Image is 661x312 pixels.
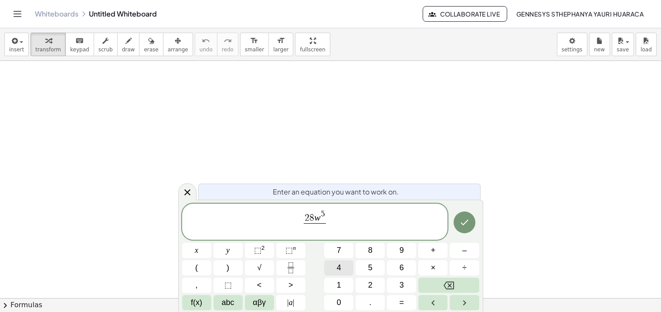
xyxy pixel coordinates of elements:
button: 4 [324,260,353,275]
span: > [288,279,293,291]
i: format_size [277,36,285,46]
span: x [195,245,198,256]
button: Left arrow [418,295,447,310]
button: 6 [387,260,416,275]
button: load [636,33,657,56]
button: 1 [324,278,353,293]
button: Divide [450,260,479,275]
span: 5 [368,262,373,274]
button: ( [182,260,211,275]
button: 3 [387,278,416,293]
span: √ [257,262,261,274]
button: fullscreen [295,33,330,56]
span: = [400,297,404,309]
button: Times [418,260,447,275]
span: ( [195,262,198,274]
button: 5 [356,260,385,275]
span: ⬚ [254,246,261,255]
sup: n [293,245,296,251]
button: Squared [245,243,274,258]
button: Superscript [276,243,305,258]
span: redo [222,47,234,53]
span: 9 [400,245,404,256]
button: ) [214,260,243,275]
button: Less than [245,278,274,293]
span: f(x) [191,297,202,309]
button: insert [4,33,29,56]
button: Minus [450,243,479,258]
i: format_size [250,36,258,46]
button: y [214,243,243,258]
span: < [257,279,262,291]
button: new [589,33,610,56]
button: draw [117,33,140,56]
span: erase [144,47,158,53]
button: save [612,33,634,56]
button: Right arrow [450,295,479,310]
button: 9 [387,243,416,258]
button: format_sizesmaller [240,33,269,56]
span: ÷ [462,262,467,274]
span: settings [562,47,583,53]
span: insert [9,47,24,53]
span: 2 [305,214,309,223]
span: draw [122,47,135,53]
button: x [182,243,211,258]
button: Fraction [276,260,305,275]
span: smaller [245,47,264,53]
span: 2 [368,279,373,291]
button: format_sizelarger [268,33,293,56]
button: Toggle navigation [10,7,24,21]
span: Enter an equation you want to work on. [273,187,399,197]
button: Placeholder [214,278,243,293]
button: Greater than [276,278,305,293]
i: undo [202,36,210,46]
span: keypad [70,47,89,53]
button: keyboardkeypad [65,33,94,56]
button: Backspace [418,278,479,293]
span: | [293,298,295,307]
span: – [462,245,467,256]
span: , [196,279,198,291]
span: . [369,297,371,309]
span: scrub [98,47,113,53]
button: 2 [356,278,385,293]
button: 7 [324,243,353,258]
button: transform [31,33,66,56]
span: 0 [337,297,341,309]
i: redo [224,36,232,46]
span: abc [222,297,234,309]
span: ⬚ [285,246,293,255]
button: 8 [356,243,385,258]
span: 5 [321,210,325,218]
var: w [314,213,320,223]
span: ⬚ [224,279,232,291]
span: 8 [368,245,373,256]
span: 4 [337,262,341,274]
button: Alphabet [214,295,243,310]
span: 6 [400,262,404,274]
button: settings [557,33,587,56]
button: Equals [387,295,416,310]
span: × [431,262,436,274]
i: keyboard [75,36,84,46]
span: + [431,245,436,256]
button: 0 [324,295,353,310]
button: Functions [182,295,211,310]
span: 7 [337,245,341,256]
a: Whiteboards [35,10,78,18]
span: new [594,47,605,53]
span: fullscreen [300,47,325,53]
span: 1 [337,279,341,291]
button: arrange [163,33,193,56]
button: undoundo [195,33,217,56]
span: 8 [309,214,314,223]
span: ) [227,262,229,274]
span: 3 [400,279,404,291]
button: scrub [94,33,118,56]
span: undo [200,47,213,53]
span: arrange [168,47,188,53]
button: Absolute value [276,295,305,310]
button: erase [139,33,163,56]
span: save [617,47,629,53]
